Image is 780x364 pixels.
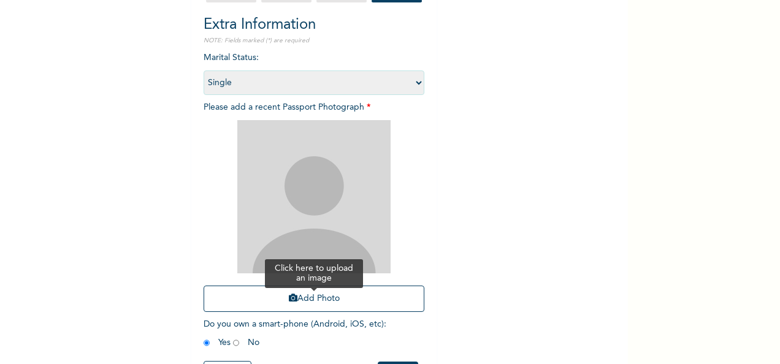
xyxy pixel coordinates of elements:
button: Add Photo [204,286,424,312]
img: Crop [237,120,391,273]
span: Do you own a smart-phone (Android, iOS, etc) : Yes No [204,320,386,347]
span: Please add a recent Passport Photograph [204,103,424,318]
p: NOTE: Fields marked (*) are required [204,36,424,45]
h2: Extra Information [204,14,424,36]
span: Marital Status : [204,53,424,87]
